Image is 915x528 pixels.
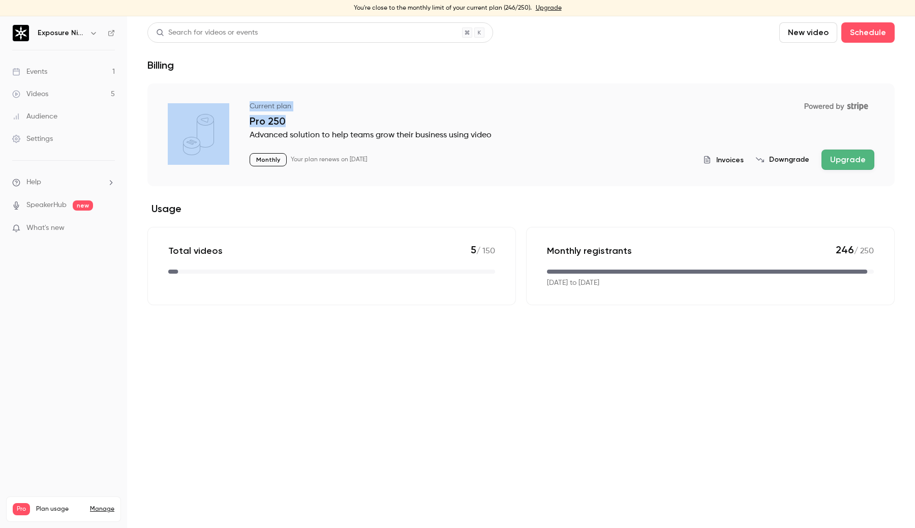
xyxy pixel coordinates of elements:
span: 246 [836,244,854,256]
button: Downgrade [756,155,809,165]
p: Monthly [250,153,287,166]
p: Advanced solution to help teams grow their business using video [250,129,874,141]
p: [DATE] to [DATE] [547,278,599,288]
p: Your plan renews on [DATE] [291,156,367,164]
h1: Billing [147,59,174,71]
button: Invoices [703,155,744,165]
section: billing [147,83,895,305]
div: Search for videos or events [156,27,258,38]
p: / 150 [471,244,495,257]
a: Manage [90,505,114,513]
div: Audience [12,111,57,122]
a: Upgrade [536,4,562,12]
p: Pro 250 [250,115,874,127]
p: Monthly registrants [547,245,632,257]
span: Help [26,177,41,188]
button: Schedule [841,22,895,43]
div: Events [12,67,47,77]
li: help-dropdown-opener [12,177,115,188]
p: / 250 [836,244,874,257]
div: Videos [12,89,48,99]
img: Exposure Ninja [13,25,29,41]
p: Total videos [168,245,223,257]
h6: Exposure Ninja [38,28,85,38]
span: What's new [26,223,65,233]
p: Current plan [250,101,291,111]
div: Settings [12,134,53,144]
span: new [73,200,93,211]
span: Plan usage [36,505,84,513]
span: Invoices [716,155,744,165]
span: 5 [471,244,476,256]
button: Upgrade [821,150,874,170]
button: New video [779,22,837,43]
span: Pro [13,503,30,515]
a: SpeakerHub [26,200,67,211]
h2: Usage [147,202,895,215]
